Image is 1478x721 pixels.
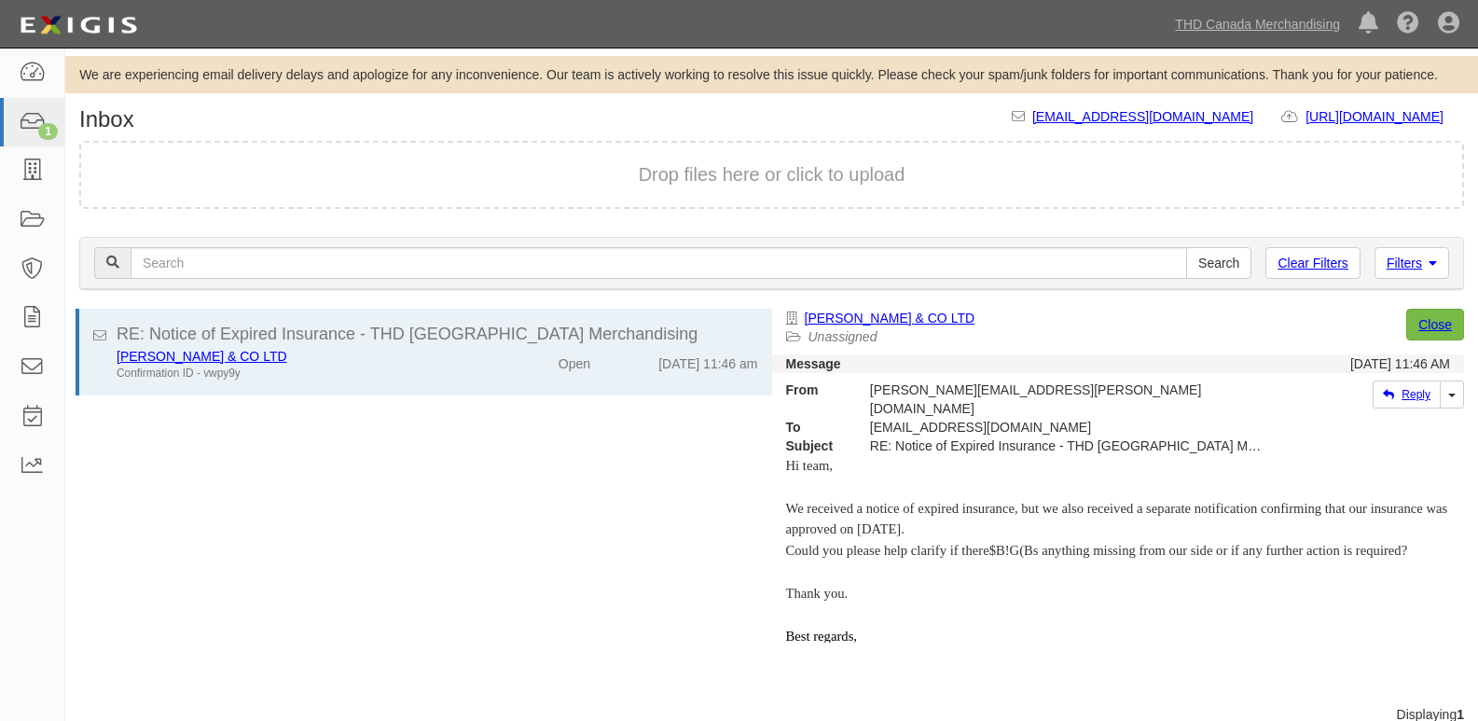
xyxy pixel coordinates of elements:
[117,366,479,381] div: Confirmation ID - vwpy9y
[639,161,905,188] button: Drop files here or click to upload
[856,437,1278,455] div: RE: Notice of Expired Insurance - THD Canada Merchandising
[786,458,833,473] span: Hi team,
[805,311,975,326] a: [PERSON_NAME] & CO LTD
[772,381,856,399] strong: From
[117,349,287,364] a: [PERSON_NAME] & CO LTD
[786,356,841,371] strong: Message
[786,501,1448,537] span: We received a notice of expired insurance, but we also received a separate notification confirmin...
[1374,247,1449,279] a: Filters
[117,323,758,347] div: RE: Notice of Expired Insurance - THD Canada Merchandising
[1032,109,1253,124] a: [EMAIL_ADDRESS][DOMAIN_NAME]
[1305,109,1464,124] a: [URL][DOMAIN_NAME]
[131,247,1187,279] input: Search
[786,586,849,601] span: Thank you.
[1373,381,1441,409] a: Reply
[808,329,877,344] a: Unassigned
[772,418,856,437] strong: To
[1350,354,1450,373] div: [DATE] 11:46 AM
[14,8,143,42] img: logo-5460c22ac91f19d4615b14bd174203de0afe785f0fc80cf4dbbc73dc1793850b.png
[856,418,1278,437] div: party-ejkmaf@thdcanadamerchandising.complianz.com
[1186,247,1251,279] input: Search
[1406,309,1464,340] a: Close
[786,629,858,644] span: Best regards,
[38,123,58,140] div: 1
[79,107,134,132] h1: Inbox
[1166,6,1349,43] a: THD Canada Merchandising
[658,347,757,373] div: [DATE] 11:46 am
[1397,13,1419,35] i: Help Center - Complianz
[856,381,1278,418] div: [PERSON_NAME][EMAIL_ADDRESS][PERSON_NAME][DOMAIN_NAME]
[772,437,856,455] strong: Subject
[1265,247,1360,279] a: Clear Filters
[786,543,1408,558] span: Could you please help clarify if there$B!G(Bs anything missing from our side or if any further ac...
[65,65,1478,84] div: We are experiencing email delivery delays and apologize for any inconvenience. Our team is active...
[559,347,590,373] div: Open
